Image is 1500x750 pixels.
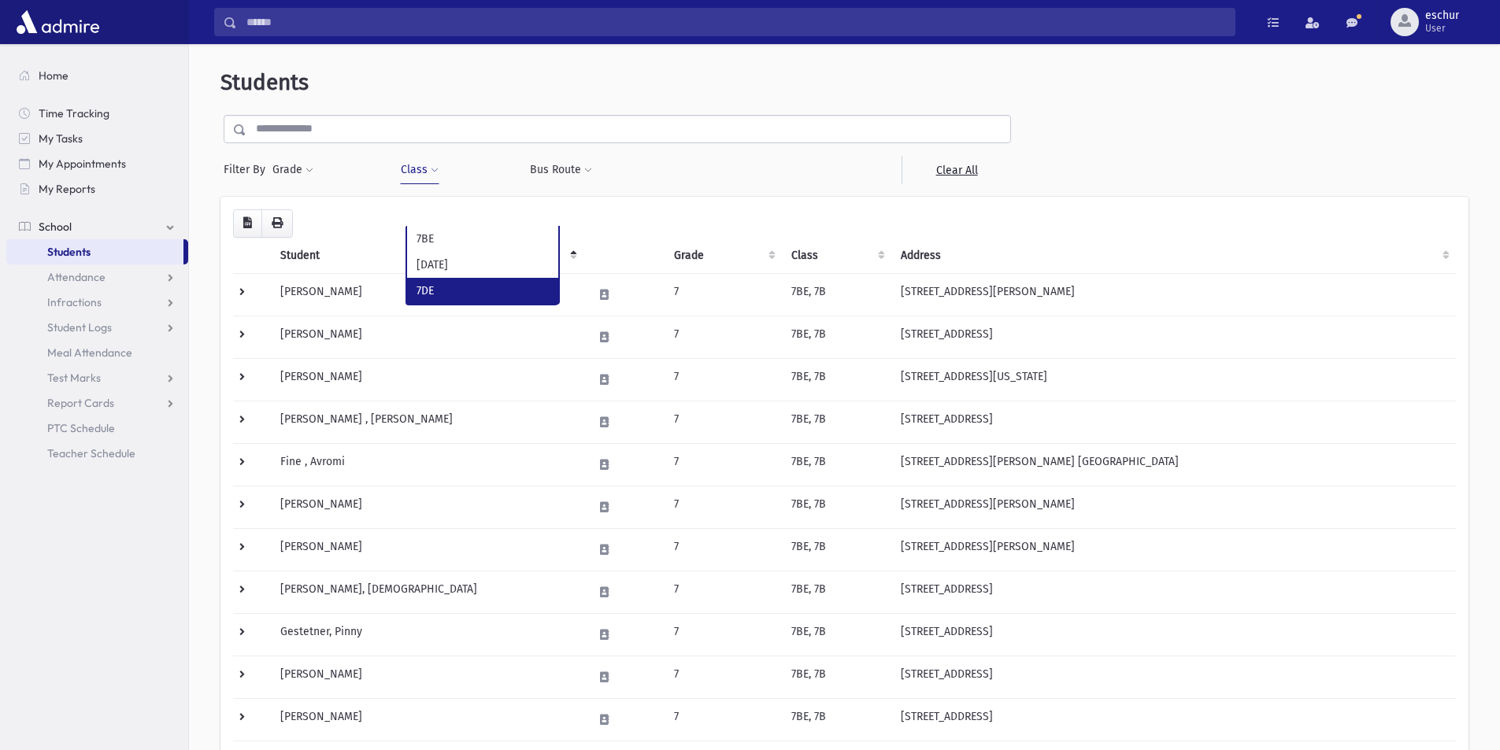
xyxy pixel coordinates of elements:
td: 7BE, 7B [782,698,891,741]
td: 7BE, 7B [782,316,891,358]
a: Clear All [902,156,1011,184]
span: User [1425,22,1459,35]
td: [STREET_ADDRESS][PERSON_NAME] [GEOGRAPHIC_DATA] [891,443,1456,486]
th: Student: activate to sort column descending [271,238,583,274]
td: 7 [665,656,782,698]
td: [STREET_ADDRESS][PERSON_NAME] [891,486,1456,528]
td: [STREET_ADDRESS][PERSON_NAME] [891,273,1456,316]
td: [STREET_ADDRESS] [891,316,1456,358]
button: Bus Route [529,156,593,184]
td: 7 [665,486,782,528]
span: Infractions [47,295,102,309]
td: [STREET_ADDRESS] [891,656,1456,698]
li: 7DE [407,278,558,304]
td: 7 [665,571,782,613]
a: School [6,214,188,239]
a: PTC Schedule [6,416,188,441]
img: AdmirePro [13,6,103,38]
a: My Appointments [6,151,188,176]
td: Fine , Avromi [271,443,583,486]
td: 7BE, 7B [782,273,891,316]
td: 7BE, 7B [782,486,891,528]
td: 7BE, 7B [782,358,891,401]
button: Grade [272,156,314,184]
span: Student Logs [47,320,112,334]
td: [STREET_ADDRESS] [891,613,1456,656]
span: Attendance [47,270,106,284]
button: CSV [233,209,262,238]
td: Gestetner, Pinny [271,613,583,656]
td: [STREET_ADDRESS][US_STATE] [891,358,1456,401]
td: 7 [665,401,782,443]
td: 7 [665,528,782,571]
td: [PERSON_NAME] [271,316,583,358]
span: eschur [1425,9,1459,22]
span: Test Marks [47,371,101,385]
span: Teacher Schedule [47,446,135,460]
td: [STREET_ADDRESS] [891,698,1456,741]
th: Address: activate to sort column ascending [891,238,1456,274]
input: Search [237,8,1235,36]
a: Home [6,63,188,88]
td: [STREET_ADDRESS] [891,401,1456,443]
a: Meal Attendance [6,340,188,365]
td: 7BE, 7B [782,571,891,613]
a: Attendance [6,264,188,290]
td: [PERSON_NAME] [271,273,583,316]
td: [PERSON_NAME] [271,358,583,401]
td: [PERSON_NAME] [271,486,583,528]
span: Time Tracking [39,106,109,120]
span: Meal Attendance [47,345,132,360]
td: 7BE, 7B [782,656,891,698]
th: Grade: activate to sort column ascending [665,238,782,274]
span: School [39,220,72,234]
td: [STREET_ADDRESS] [891,571,1456,613]
span: My Reports [39,182,95,196]
span: Filter By [224,161,272,178]
li: [DATE] [407,252,558,278]
td: [PERSON_NAME] , [PERSON_NAME] [271,401,583,443]
td: 7 [665,613,782,656]
td: 7BE, 7B [782,401,891,443]
span: Students [47,245,91,259]
td: 7 [665,698,782,741]
li: 7BE [407,226,558,252]
td: [PERSON_NAME], [DEMOGRAPHIC_DATA] [271,571,583,613]
td: 7BE, 7B [782,613,891,656]
th: Class: activate to sort column ascending [782,238,891,274]
td: [PERSON_NAME] [271,528,583,571]
span: Report Cards [47,396,114,410]
td: 7 [665,358,782,401]
td: 7 [665,443,782,486]
span: Home [39,68,69,83]
td: 7BE, 7B [782,443,891,486]
td: 7BE, 7B [782,528,891,571]
a: Report Cards [6,390,188,416]
span: My Tasks [39,131,83,146]
a: Students [6,239,183,264]
td: 7 [665,316,782,358]
td: [PERSON_NAME] [271,698,583,741]
span: PTC Schedule [47,421,115,435]
button: Class [400,156,439,184]
button: Print [261,209,293,238]
td: [STREET_ADDRESS][PERSON_NAME] [891,528,1456,571]
a: Infractions [6,290,188,315]
a: Time Tracking [6,101,188,126]
span: My Appointments [39,157,126,171]
a: Student Logs [6,315,188,340]
a: My Reports [6,176,188,201]
a: My Tasks [6,126,188,151]
td: 7 [665,273,782,316]
td: [PERSON_NAME] [271,656,583,698]
span: Students [220,69,309,95]
a: Test Marks [6,365,188,390]
a: Teacher Schedule [6,441,188,466]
